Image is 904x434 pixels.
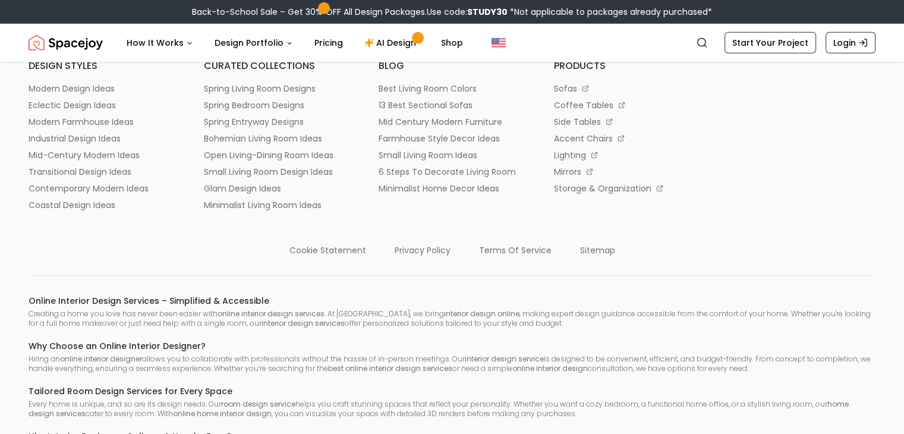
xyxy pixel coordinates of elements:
[29,399,849,419] strong: home design services
[204,149,351,161] a: open living-dining room ideas
[204,59,351,73] h6: curated collections
[204,183,351,194] a: glam design ideas
[554,166,581,178] p: mirrors
[29,116,175,128] a: modern farmhouse ideas
[305,31,352,55] a: Pricing
[29,183,149,194] p: contemporary modern ideas
[554,116,601,128] p: side tables
[29,59,175,73] h6: design styles
[204,116,351,128] a: spring entryway designs
[29,83,175,95] a: modern design ideas
[289,240,366,256] a: cookie statement
[29,340,875,352] h6: Why Choose an Online Interior Designer?
[554,133,701,144] a: accent chairs
[379,59,525,73] h6: blog
[512,363,588,373] strong: online interior design
[580,240,615,256] a: sitemap
[29,199,175,211] a: coastal design ideas
[465,354,544,364] strong: interior design service
[554,99,701,111] a: coffee tables
[29,24,875,62] nav: Global
[204,133,322,144] p: bohemian living room ideas
[29,99,116,111] p: eclectic design ideas
[29,31,103,55] a: Spacejoy
[117,31,473,55] nav: Main
[379,166,525,178] a: 6 steps to decorate living room
[204,199,351,211] a: minimalist living room ideas
[204,183,281,194] p: glam design ideas
[29,400,875,419] p: Every home is unique, and so are its design needs. Our helps you craft stunning spaces that refle...
[379,183,499,194] p: minimalist home decor ideas
[192,6,712,18] div: Back-to-School Sale – Get 30% OFF All Design Packages.
[29,133,175,144] a: industrial design ideas
[479,240,552,256] a: terms of service
[204,99,304,111] p: spring bedroom designs
[826,32,875,54] a: Login
[29,149,140,161] p: mid-century modern ideas
[204,83,351,95] a: spring living room designs
[554,59,701,73] h6: products
[204,166,333,178] p: small living room design ideas
[29,166,175,178] a: transitional design ideas
[204,133,351,144] a: bohemian living room ideas
[554,183,651,194] p: storage & organization
[444,309,519,319] strong: interior design online
[262,318,345,328] strong: interior design services
[580,244,615,256] p: sitemap
[204,116,304,128] p: spring entryway designs
[29,354,875,373] p: Hiring an allows you to collaborate with professionals without the hassle of in-person meetings. ...
[395,244,451,256] p: privacy policy
[379,183,525,194] a: minimalist home decor ideas
[427,6,508,18] span: Use code:
[173,408,272,419] strong: online home interior design
[218,309,325,319] strong: online interior design services
[379,133,500,144] p: farmhouse style decor ideas
[379,83,477,95] p: best living room colors
[379,149,525,161] a: small living room ideas
[379,99,473,111] p: 13 best sectional sofas
[379,149,477,161] p: small living room ideas
[29,199,115,211] p: coastal design ideas
[29,99,175,111] a: eclectic design ideas
[204,149,333,161] p: open living-dining room ideas
[29,149,175,161] a: mid-century modern ideas
[204,166,351,178] a: small living room design ideas
[554,149,586,161] p: lighting
[554,133,613,144] p: accent chairs
[29,83,115,95] p: modern design ideas
[29,385,875,397] h6: Tailored Room Design Services for Every Space
[379,116,525,128] a: mid century modern furniture
[554,99,613,111] p: coffee tables
[479,244,552,256] p: terms of service
[379,166,516,178] p: 6 steps to decorate living room
[204,199,322,211] p: minimalist living room ideas
[379,99,525,111] a: 13 best sectional sofas
[554,116,701,128] a: side tables
[554,149,701,161] a: lighting
[328,363,452,373] strong: best online interior design services
[554,183,701,194] a: storage & organization
[29,31,103,55] img: Spacejoy Logo
[395,240,451,256] a: privacy policy
[554,83,577,95] p: sofas
[29,309,875,328] p: Creating a home you love has never been easier with . At [GEOGRAPHIC_DATA], we bring , making exp...
[204,83,316,95] p: spring living room designs
[29,295,875,307] h6: Online Interior Design Services – Simplified & Accessible
[508,6,712,18] span: *Not applicable to packages already purchased*
[492,36,506,50] img: United States
[117,31,203,55] button: How It Works
[355,31,429,55] a: AI Design
[29,183,175,194] a: contemporary modern ideas
[29,166,131,178] p: transitional design ideas
[725,32,816,54] a: Start Your Project
[289,244,366,256] p: cookie statement
[205,31,303,55] button: Design Portfolio
[379,116,502,128] p: mid century modern furniture
[29,116,134,128] p: modern farmhouse ideas
[221,399,295,409] strong: room design service
[554,166,701,178] a: mirrors
[554,83,701,95] a: sofas
[204,99,351,111] a: spring bedroom designs
[379,133,525,144] a: farmhouse style decor ideas
[431,31,473,55] a: Shop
